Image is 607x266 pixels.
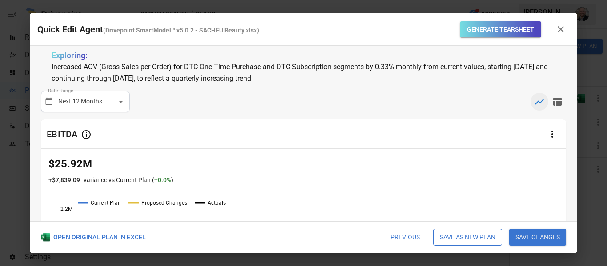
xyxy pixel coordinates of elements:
button: Generate Tearsheet [460,21,541,38]
span: + 0.0 % [154,176,171,183]
text: Proposed Changes [141,200,187,206]
button: Save as new plan [433,229,502,246]
button: Previous [384,229,426,246]
p: Increased AOV (Gross Sales per Order) for DTC One Time Purchase and DTC Subscription segments by ... [52,61,555,84]
button: Save changes [509,229,566,246]
text: Actuals [208,200,226,206]
p: $25.92M [48,156,559,172]
span: ( Drivepoint SmartModel™ v5.0.2 - SACHEU Beauty.xlsx ) [103,27,259,34]
p: variance vs Current Plan ( ) [84,175,173,185]
div: OPEN ORIGINAL PLAN IN EXCEL [41,233,146,242]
